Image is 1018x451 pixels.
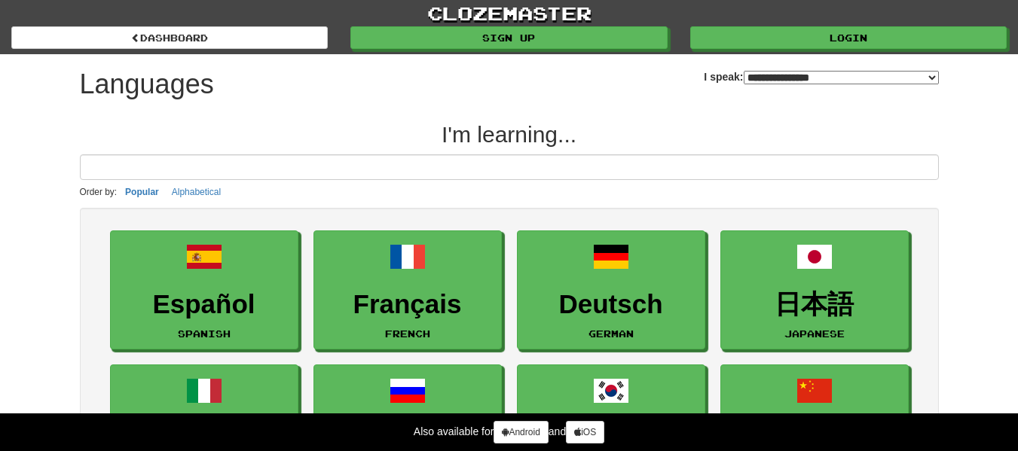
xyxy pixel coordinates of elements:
[11,26,328,49] a: dashboard
[80,122,939,147] h2: I'm learning...
[118,290,290,319] h3: Español
[385,328,430,339] small: French
[744,71,939,84] select: I speak:
[80,69,214,99] h1: Languages
[167,184,225,200] button: Alphabetical
[566,421,604,443] a: iOS
[720,230,909,350] a: 日本語Japanese
[784,328,845,339] small: Japanese
[121,184,164,200] button: Popular
[313,230,502,350] a: FrançaisFrench
[322,290,494,319] h3: Français
[729,290,900,319] h3: 日本語
[80,187,118,197] small: Order by:
[704,69,938,84] label: I speak:
[494,421,548,443] a: Android
[178,328,231,339] small: Spanish
[588,328,634,339] small: German
[525,290,697,319] h3: Deutsch
[690,26,1007,49] a: Login
[517,230,705,350] a: DeutschGerman
[350,26,667,49] a: Sign up
[110,230,298,350] a: EspañolSpanish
